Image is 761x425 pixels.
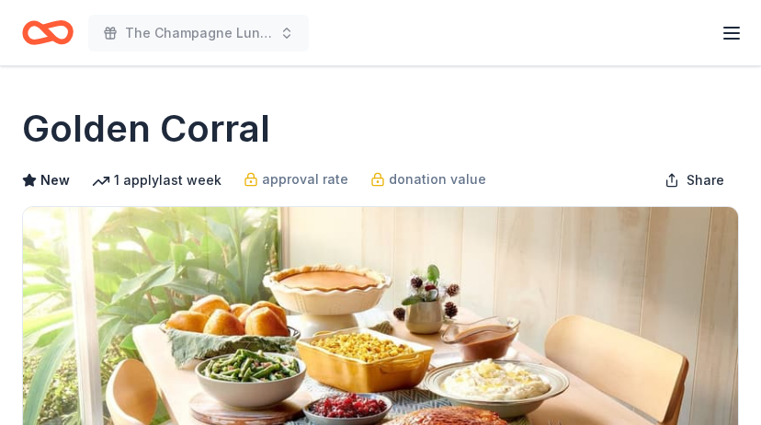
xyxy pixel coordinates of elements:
[370,168,486,190] a: donation value
[650,162,739,199] button: Share
[125,22,272,44] span: The Champagne Luncheon
[92,169,221,191] div: 1 apply last week
[22,11,74,54] a: Home
[687,169,724,191] span: Share
[262,168,348,190] span: approval rate
[389,168,486,190] span: donation value
[40,169,70,191] span: New
[244,168,348,190] a: approval rate
[22,103,270,155] h1: Golden Corral
[88,15,309,52] button: The Champagne Luncheon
